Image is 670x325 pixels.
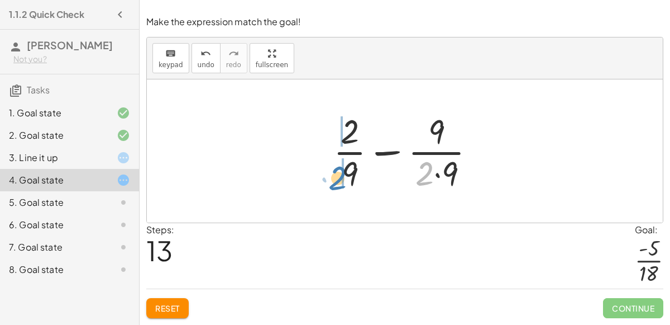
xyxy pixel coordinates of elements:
i: undo [200,47,211,60]
span: Reset [155,303,180,313]
i: keyboard [165,47,176,60]
div: 1. Goal state [9,106,99,120]
span: redo [226,61,241,69]
span: fullscreen [256,61,288,69]
i: Task finished and correct. [117,106,130,120]
i: Task not started. [117,196,130,209]
label: Steps: [146,224,174,235]
i: Task started. [117,173,130,187]
div: 2. Goal state [9,129,99,142]
i: Task started. [117,151,130,164]
div: 4. Goal state [9,173,99,187]
div: 8. Goal state [9,263,99,276]
i: Task not started. [117,218,130,232]
button: redoredo [220,43,247,73]
button: fullscreen [250,43,294,73]
span: undo [198,61,214,69]
i: Task not started. [117,241,130,254]
p: Make the expression match the goal! [146,16,663,29]
h4: 1.1.2 Quick Check [9,8,84,21]
i: Task finished and correct. [117,129,130,142]
span: 13 [146,233,173,267]
div: Goal: [635,223,663,237]
div: 3. Line it up [9,151,99,164]
div: 6. Goal state [9,218,99,232]
div: 7. Goal state [9,241,99,254]
span: Tasks [27,84,50,96]
span: [PERSON_NAME] [27,39,113,51]
button: undoundo [192,43,221,73]
div: Not you? [13,54,130,65]
button: Reset [146,298,189,318]
div: 5. Goal state [9,196,99,209]
button: keyboardkeypad [152,43,189,73]
i: redo [228,47,239,60]
span: keypad [159,61,183,69]
i: Task not started. [117,263,130,276]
